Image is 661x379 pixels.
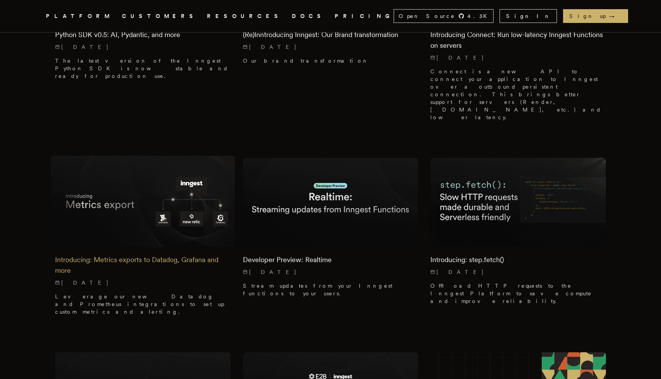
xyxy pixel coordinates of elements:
[467,12,492,20] span: 4.3 K
[430,29,606,51] h2: Introducing Connect: Run low-latency Inngest Functions on servers
[430,158,606,245] img: Featured image for Introducing: step.fetch() blog post
[55,279,231,287] p: [DATE]
[243,29,418,40] h2: (Re)Inntroducing Inngest: Our Brand transformation
[430,282,606,305] p: Offload HTTP requests to the Inngest Platform to save compute and improve reliability.
[430,268,606,276] p: [DATE]
[335,11,394,21] a: PRICING
[55,57,231,80] p: The latest version of the Inngest Python SDK is now stable and ready for production use.
[430,54,606,62] p: [DATE]
[55,29,231,40] h2: Python SDK v0.5: AI, Pydantic, and more
[243,282,418,297] p: Stream updates from your Inngest functions to your users.
[243,158,418,303] a: Featured image for Developer Preview: Realtime blog postDeveloper Preview: Realtime[DATE] Stream ...
[46,11,113,21] button: PLATFORM
[430,254,606,265] h2: Introducing: step.fetch()
[122,11,198,21] a: CUSTOMERS
[55,254,231,276] h2: Introducing: Metrics exports to Datadog, Grafana and more
[243,158,418,245] img: Featured image for Developer Preview: Realtime blog post
[55,293,231,316] p: Leverage our new Datadog and Prometheus integrations to set up custom metrics and alerting.
[243,43,418,51] p: [DATE]
[399,12,455,20] span: Open Source
[430,68,606,121] p: Connect is a new API to connect your application to Inngest over a outbound persistent connection...
[207,11,283,21] button: RESOURCES
[563,9,628,23] a: Sign up
[500,9,557,23] a: Sign In
[55,158,231,322] a: Featured image for Introducing: Metrics exports to Datadog, Grafana and more blog postIntroducing...
[51,155,235,248] img: Featured image for Introducing: Metrics exports to Datadog, Grafana and more blog post
[243,57,418,65] p: Our brand transformation
[430,158,606,311] a: Featured image for Introducing: step.fetch() blog postIntroducing: step.fetch()[DATE] Offload HTT...
[292,11,326,21] a: DOCS
[55,43,231,51] p: [DATE]
[243,254,418,265] h2: Developer Preview: Realtime
[609,12,622,20] span: →
[243,268,418,276] p: [DATE]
